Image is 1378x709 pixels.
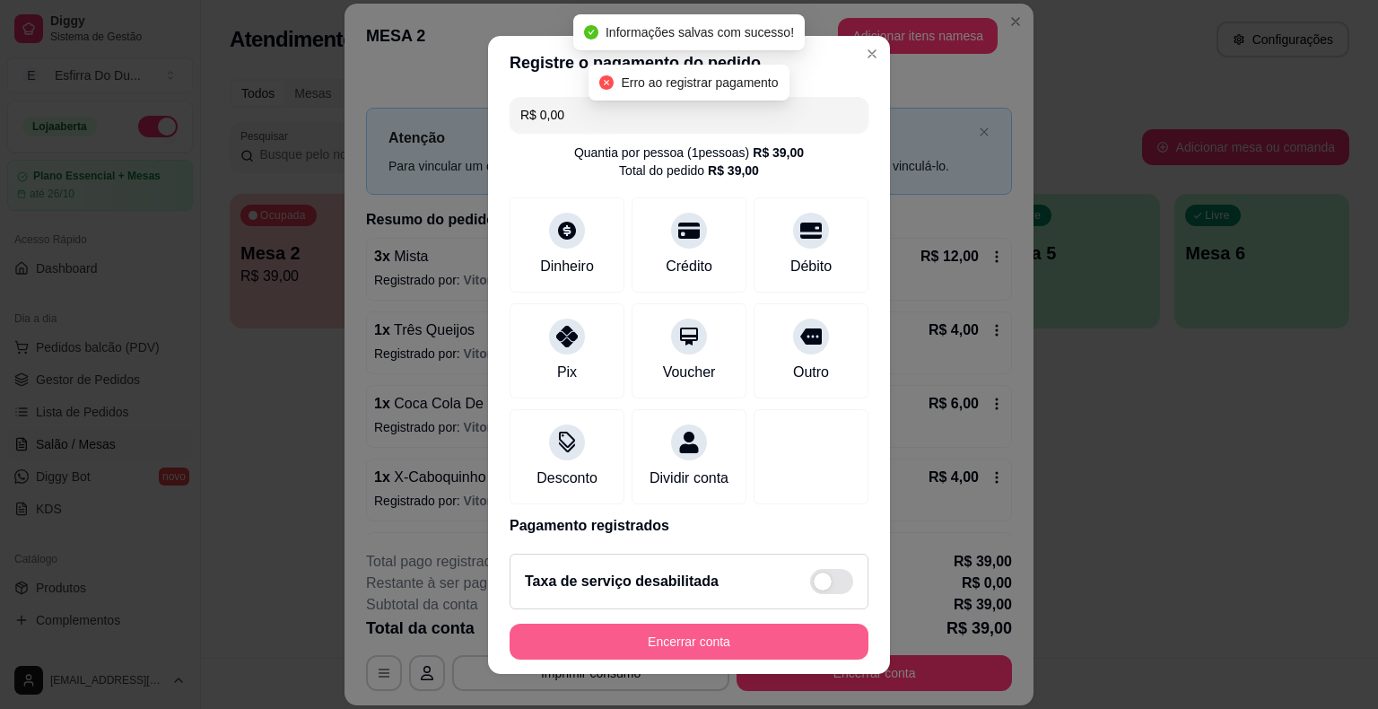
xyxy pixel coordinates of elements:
[488,36,890,90] header: Registre o pagamento do pedido
[663,362,716,383] div: Voucher
[650,468,728,489] div: Dividir conta
[793,362,829,383] div: Outro
[606,25,794,39] span: Informações salvas com sucesso!
[599,75,614,90] span: close-circle
[520,97,858,133] input: Ex.: hambúrguer de cordeiro
[666,256,712,277] div: Crédito
[536,468,597,489] div: Desconto
[621,75,778,90] span: Erro ao registrar pagamento
[584,25,598,39] span: check-circle
[708,162,759,179] div: R$ 39,00
[540,256,594,277] div: Dinheiro
[753,144,804,162] div: R$ 39,00
[858,39,886,68] button: Close
[510,515,868,537] p: Pagamento registrados
[574,144,804,162] div: Quantia por pessoa ( 1 pessoas)
[525,571,719,592] h2: Taxa de serviço desabilitada
[619,162,759,179] div: Total do pedido
[510,624,868,660] button: Encerrar conta
[557,362,577,383] div: Pix
[790,256,832,277] div: Débito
